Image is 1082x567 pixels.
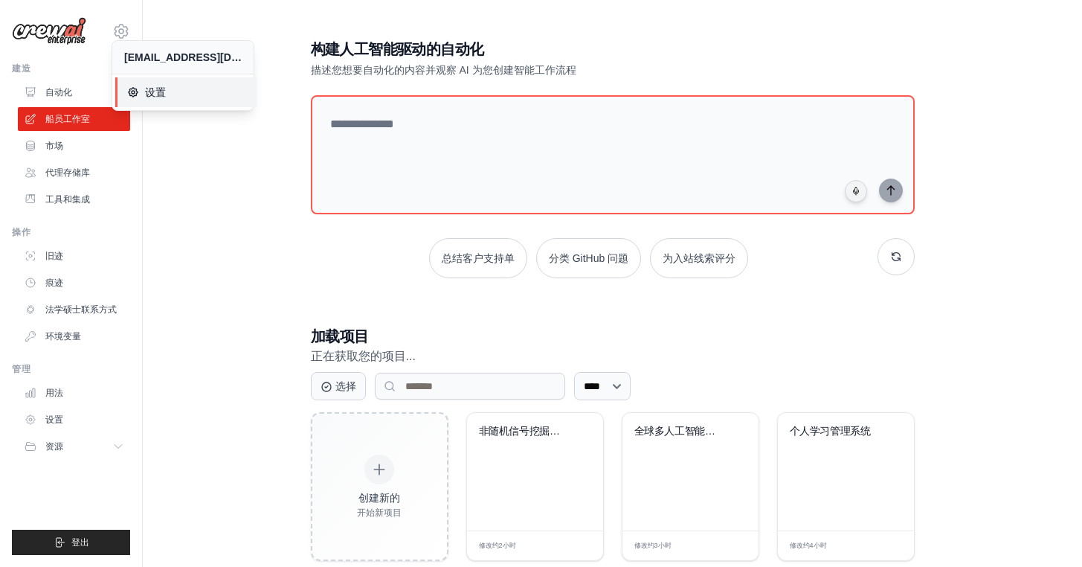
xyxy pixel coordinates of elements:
font: 编辑 [566,542,581,550]
a: 自动化 [18,80,130,104]
font: 用法 [45,388,63,398]
font: 个人学习管理系统 [790,425,871,437]
font: 市场 [45,141,63,151]
button: 登出 [12,530,130,555]
font: 编辑 [721,542,736,550]
font: 船员工作室 [45,114,90,124]
a: 法学硕士联系方式 [18,298,130,321]
font: 约3小时 [648,542,672,549]
font: 选择 [335,380,356,392]
a: 环境变量 [18,324,130,348]
font: 资源 [45,441,63,452]
font: 工具和集成 [45,194,90,205]
button: 资源 [18,435,130,458]
font: 法学硕士联系方式 [45,304,117,315]
iframe: Chat Widget [1008,496,1082,567]
font: 环境变量 [45,331,81,342]
font: 设置 [45,414,63,425]
button: 总结客户支持单 [429,238,527,278]
font: 建造 [12,63,30,74]
a: 设置 [18,408,130,432]
font: 操作 [12,227,30,237]
div: 全球多人工智能集成预报系统 [634,425,724,438]
font: 修改 [790,542,803,549]
button: 为入站线索评分 [650,238,748,278]
font: 分类 GitHub 问题 [549,252,628,264]
font: 全球多人工智能集成预测... [634,425,754,437]
a: 代理存储库 [18,161,130,185]
div: 聊天小组件 [1008,496,1082,567]
button: 点击说出您的自动化想法 [845,180,867,202]
font: 约2小时 [492,542,516,549]
font: 设置 [145,86,166,98]
a: 船员工作室 [18,107,130,131]
button: 分类 GitHub 问题 [536,238,641,278]
font: 总结客户支持单 [442,252,515,264]
font: 修改 [634,542,648,549]
a: 设置 [115,77,257,107]
font: 创建新的 [358,492,400,504]
font: 约4小时 [803,542,827,549]
a: 用法 [18,381,130,405]
div: 个人学习管理系统 [790,425,880,438]
a: 市场 [18,134,130,158]
font: 旧迹 [45,251,63,261]
button: 选择 [311,372,366,400]
font: 开始新项目 [357,507,402,518]
div: 非随机信号挖掘研究 [479,425,569,438]
a: 工具和集成 [18,188,130,211]
font: 非随机信号挖掘研究 [479,425,570,437]
a: 痕迹 [18,271,130,295]
a: 旧迹 [18,244,130,268]
font: 登出 [71,537,89,548]
font: 修改 [479,542,492,549]
img: 标识 [12,17,86,45]
font: 加载项目 [311,328,369,345]
font: 为入站线索评分 [663,252,735,264]
font: 正在获取您的项目... [311,350,416,362]
font: 自动化 [45,87,72,97]
font: 描述您想要自动化的内容并观察 AI 为您创建智能工作流程 [311,64,576,76]
button: 获取新建议 [877,238,915,275]
font: 编辑 [877,542,892,550]
font: 痕迹 [45,278,63,288]
font: 代理存储库 [45,167,90,178]
font: 管理 [12,364,30,374]
font: [EMAIL_ADDRESS][DOMAIN_NAME] [124,51,306,63]
font: 构建人工智能驱动的自动化 [311,41,484,57]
